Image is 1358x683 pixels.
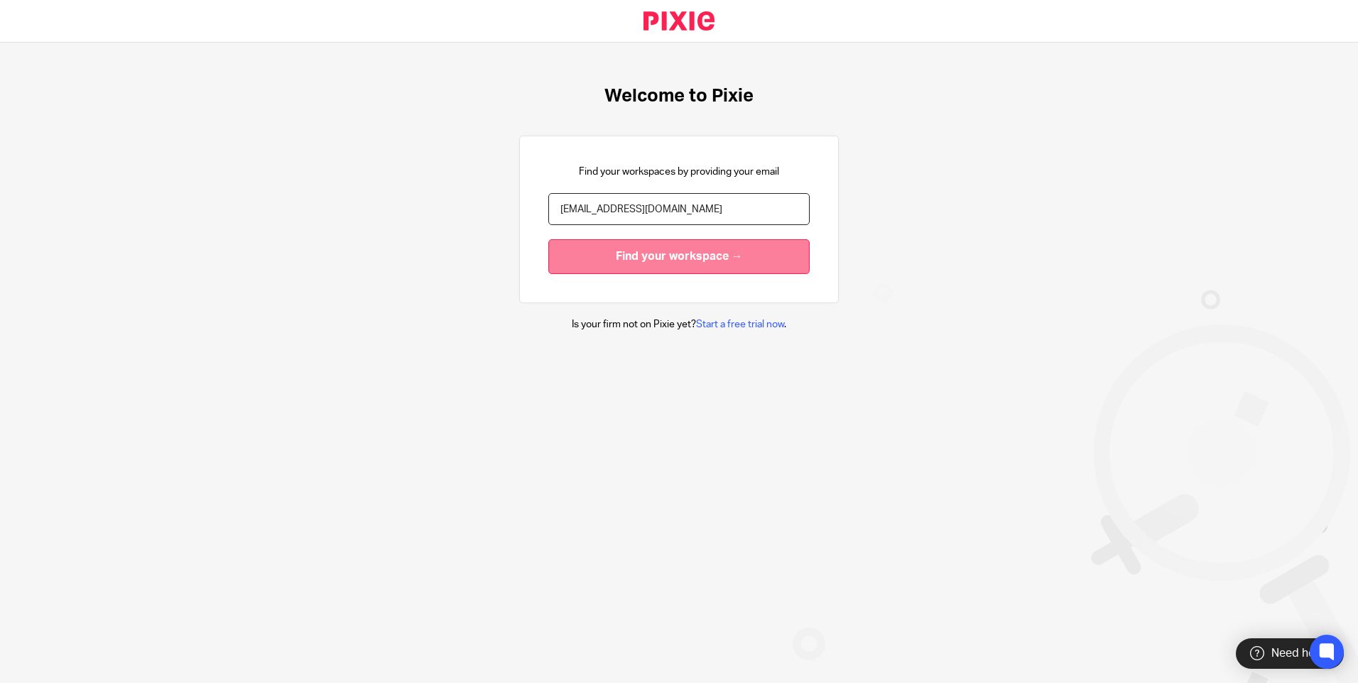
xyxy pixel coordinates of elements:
[604,85,754,107] h1: Welcome to Pixie
[579,165,779,179] p: Find your workspaces by providing your email
[548,193,810,225] input: name@example.com
[572,317,786,332] p: Is your firm not on Pixie yet? .
[548,239,810,274] input: Find your workspace →
[696,319,784,329] a: Start a free trial now
[1236,638,1344,669] div: Need help?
